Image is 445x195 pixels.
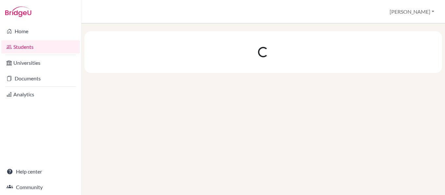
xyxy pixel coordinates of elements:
img: Bridge-U [5,7,31,17]
a: Universities [1,56,80,69]
a: Analytics [1,88,80,101]
a: Students [1,40,80,53]
a: Documents [1,72,80,85]
a: Help center [1,165,80,178]
button: [PERSON_NAME] [387,6,437,18]
a: Home [1,25,80,38]
a: Community [1,181,80,194]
